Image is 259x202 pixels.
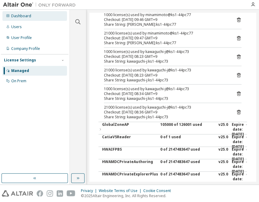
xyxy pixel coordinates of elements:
[47,190,53,197] img: instagram.svg
[232,147,247,161] div: Expire date: [DATE]
[104,91,227,96] div: Checkout: [DATE] 08:34 GMT+9
[11,35,32,40] div: User Profile
[232,135,247,149] div: Expire date: [DATE]
[102,147,247,161] button: HWAIFPBS0 of 2147483647 usedv25.0Expire date:[DATE]
[11,46,40,51] div: Company Profile
[218,172,228,186] div: v25.0
[81,193,174,198] p: © 2025 Altair Engineering, Inc. All Rights Reserved.
[102,159,157,174] div: HWAMDCPrivateAuthoring
[104,78,227,83] div: Share String: kawaguchi-j:ks1-44pc73
[104,18,227,22] div: Checkout: [DATE] 09:46 GMT+9
[102,135,247,149] button: CatiaV5Reader0 of 1 usedv25.0Expire date:[DATE]
[3,2,79,8] img: Altair One
[104,13,227,18] div: 1000 license(s) used by minamimoto@ks1-44pc77
[11,79,26,83] div: On Prem
[218,147,228,161] div: v25.0
[11,68,29,73] div: Managed
[99,188,143,193] div: Website Terms of Use
[2,190,33,197] img: altair_logo.svg
[4,58,36,63] div: License Settings
[218,159,228,174] div: v25.0
[67,190,75,197] img: youtube.svg
[160,147,215,161] div: 0 of 2147483647 used
[98,122,247,137] button: GlobalZoneAP105000 of 126001 usedv25.0Expire date:[DATE]
[11,14,31,18] div: Dashboard
[143,188,174,193] div: Cookie Consent
[102,122,157,137] div: GlobalZoneAP
[160,172,215,186] div: 0 of 2147483647 used
[160,135,215,149] div: 0 of 1 used
[104,68,227,73] div: 21000 license(s) used by kawaguchi-j@ks1-44pc73
[104,31,227,36] div: 21000 license(s) used by minamimoto@ks1-44pc77
[104,96,227,101] div: Share String: kawaguchi-j:ks1-44pc73
[232,172,247,186] div: Expire date: [DATE]
[218,135,228,149] div: v25.0
[104,105,227,110] div: 21000 license(s) used by kawaguchi-j@ks1-44pc73
[57,190,63,197] img: linkedin.svg
[104,50,227,54] div: 1000 license(s) used by kawaguchi-j@ks1-44pc73
[81,188,99,193] div: Privacy
[232,159,247,174] div: Expire date: [DATE]
[104,110,227,115] div: Checkout: [DATE] 08:36 GMT+9
[104,54,227,59] div: Checkout: [DATE] 08:23 GMT+9
[102,147,157,161] div: HWAIFPBS
[104,36,227,41] div: Checkout: [DATE] 09:47 GMT+9
[102,172,247,186] button: HWAMDCPrivateExplorerPlus0 of 2147483647 usedv25.0Expire date:[DATE]
[104,59,227,64] div: Share String: kawaguchi-j:ks1-44pc73
[160,159,215,174] div: 0 of 2147483647 used
[160,122,215,137] div: 105000 of 126001 used
[104,22,227,27] div: Share String: [PERSON_NAME]:ks1-44pc77
[104,115,227,119] div: Share String: kawaguchi-j:ks1-44pc73
[232,122,247,137] div: Expire date: [DATE]
[102,172,157,186] div: HWAMDCPrivateExplorerPlus
[102,135,157,149] div: CatiaV5Reader
[104,73,227,78] div: Checkout: [DATE] 08:23 GMT+9
[104,41,227,46] div: Share String: [PERSON_NAME]:ks1-44pc77
[37,190,43,197] img: facebook.svg
[104,86,227,91] div: 1000 license(s) used by kawaguchi-j@ks1-44pc73
[102,159,247,174] button: HWAMDCPrivateAuthoring0 of 2147483647 usedv25.0Expire date:[DATE]
[11,24,22,29] div: Users
[218,122,228,137] div: v25.0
